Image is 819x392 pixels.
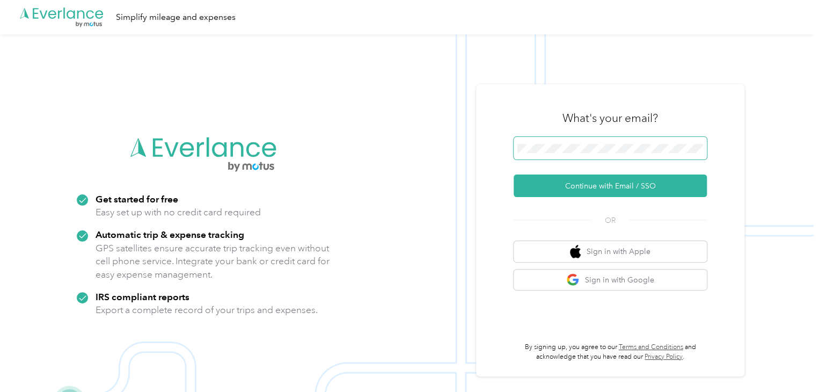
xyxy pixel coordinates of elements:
[566,273,580,287] img: google logo
[514,343,707,361] p: By signing up, you agree to our and acknowledge that you have read our .
[591,215,629,226] span: OR
[619,343,683,351] a: Terms and Conditions
[96,242,330,281] p: GPS satellites ensure accurate trip tracking even without cell phone service. Integrate your bank...
[96,303,318,317] p: Export a complete record of your trips and expenses.
[570,245,581,258] img: apple logo
[645,353,683,361] a: Privacy Policy
[116,11,236,24] div: Simplify mileage and expenses
[96,206,261,219] p: Easy set up with no credit card required
[514,270,707,291] button: google logoSign in with Google
[562,111,658,126] h3: What's your email?
[759,332,819,392] iframe: Everlance-gr Chat Button Frame
[514,241,707,262] button: apple logoSign in with Apple
[96,291,189,302] strong: IRS compliant reports
[96,229,244,240] strong: Automatic trip & expense tracking
[96,193,178,205] strong: Get started for free
[514,175,707,197] button: Continue with Email / SSO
